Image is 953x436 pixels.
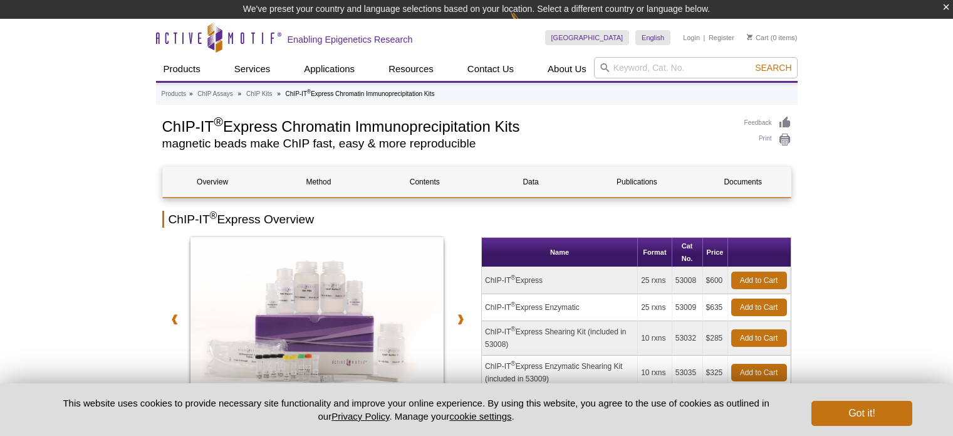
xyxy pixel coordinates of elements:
[449,411,511,422] button: cookie settings
[540,57,594,81] a: About Us
[156,57,208,81] a: Products
[709,33,734,42] a: Register
[246,88,273,100] a: ChIP Kits
[704,30,706,45] li: |
[162,305,185,334] a: ❮
[210,210,217,221] sup: ®
[449,305,472,334] a: ❯
[482,321,638,356] td: ChIP-IT Express Shearing Kit (included in 53008)
[683,33,700,42] a: Login
[703,321,728,356] td: $285
[638,321,672,356] td: 10 rxns
[296,57,362,81] a: Applications
[510,9,543,39] img: Change Here
[703,238,728,267] th: Price
[747,34,753,40] img: Your Cart
[638,267,672,294] td: 25 rxns
[190,237,444,407] img: ChIP-IT Express Kit
[190,237,444,410] a: ChIP-IT Express Kit
[594,57,798,78] input: Keyword, Cat. No.
[635,30,670,45] a: English
[162,88,186,100] a: Products
[162,116,732,135] h1: ChIP-IT Express Chromatin Immunoprecipitation Kits
[307,88,311,95] sup: ®
[511,326,515,332] sup: ®
[703,294,728,321] td: $635
[460,57,521,81] a: Contact Us
[747,30,798,45] li: (0 items)
[731,329,787,347] a: Add to Cart
[731,272,787,289] a: Add to Cart
[672,267,703,294] td: 53008
[197,88,233,100] a: ChIP Assays
[744,133,791,147] a: Print
[482,356,638,390] td: ChIP-IT Express Enzymatic Shearing Kit (included in 53009)
[545,30,630,45] a: [GEOGRAPHIC_DATA]
[482,238,638,267] th: Name
[693,167,793,197] a: Documents
[331,411,389,422] a: Privacy Policy
[41,396,791,423] p: This website uses cookies to provide necessary site functionality and improve your online experie...
[381,57,441,81] a: Resources
[731,299,787,316] a: Add to Cart
[162,211,791,228] h2: ChIP-IT Express Overview
[672,238,703,267] th: Cat No.
[638,238,672,267] th: Format
[638,294,672,321] td: 25 rxns
[811,401,912,426] button: Got it!
[375,167,474,197] a: Contents
[269,167,368,197] a: Method
[747,33,769,42] a: Cart
[638,356,672,390] td: 10 rxns
[288,34,413,45] h2: Enabling Epigenetics Research
[286,90,435,97] li: ChIP-IT Express Chromatin Immunoprecipitation Kits
[227,57,278,81] a: Services
[672,321,703,356] td: 53032
[189,90,193,97] li: »
[744,116,791,130] a: Feedback
[511,301,515,308] sup: ®
[703,356,728,390] td: $325
[703,267,728,294] td: $600
[672,356,703,390] td: 53035
[482,267,638,294] td: ChIP-IT Express
[751,62,795,73] button: Search
[511,274,515,281] sup: ®
[755,63,791,73] span: Search
[482,294,638,321] td: ChIP-IT Express Enzymatic
[731,364,787,381] a: Add to Cart
[672,294,703,321] td: 53009
[238,90,242,97] li: »
[277,90,281,97] li: »
[587,167,687,197] a: Publications
[511,360,515,367] sup: ®
[162,138,732,149] h2: magnetic beads make ChIP fast, easy & more reproducible
[163,167,263,197] a: Overview
[481,167,580,197] a: Data
[214,115,223,129] sup: ®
